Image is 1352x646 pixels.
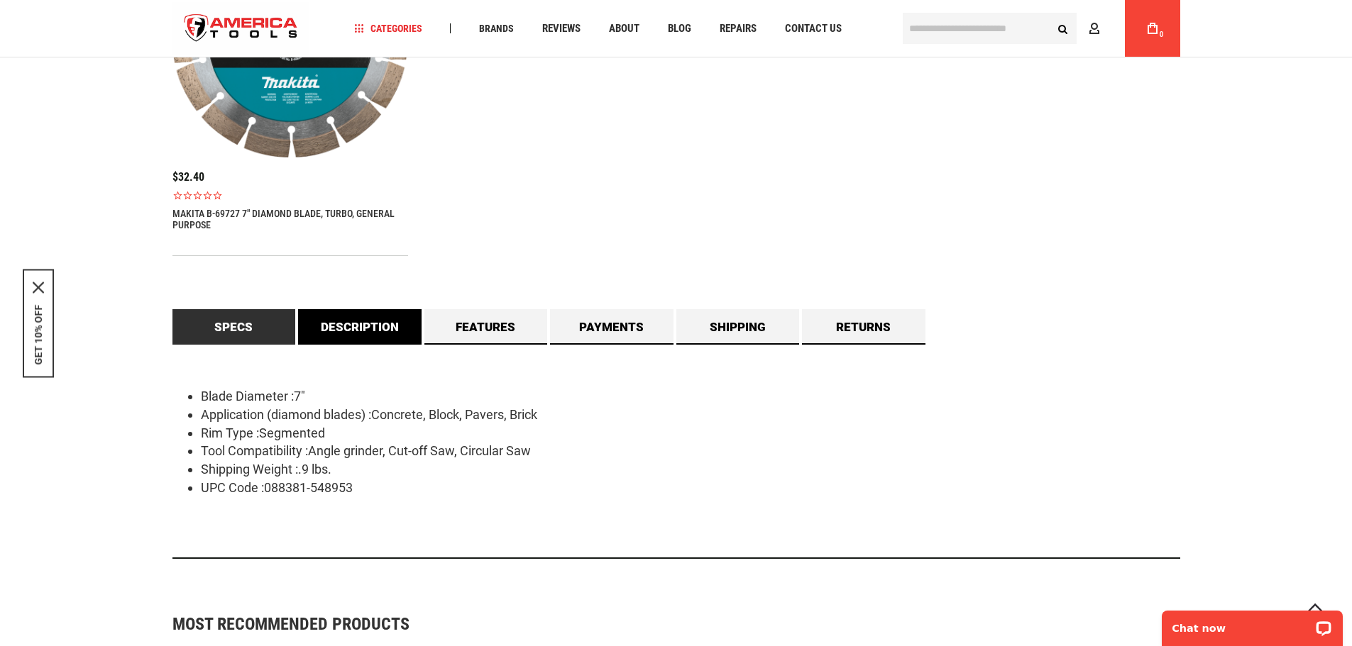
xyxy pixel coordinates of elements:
[536,19,587,38] a: Reviews
[33,282,44,293] button: Close
[348,19,429,38] a: Categories
[201,406,1180,424] li: Application (diamond blades) :Concrete, Block, Pavers, Brick
[201,424,1180,442] li: Rim Type :Segmented
[172,208,409,230] a: MAKITA B-69727 7" DIAMOND BLADE, TURBO, GENERAL PURPOSE
[172,616,1131,633] strong: Most Recommended Products
[779,19,848,38] a: Contact Us
[33,304,44,364] button: GET 10% OFF
[785,23,842,34] span: Contact Us
[550,309,674,345] a: Payments
[201,442,1180,460] li: Tool Compatibility :Angle grinder, Cut-off Saw, Circular Saw
[298,309,422,345] a: Description
[1160,30,1164,38] span: 0
[479,23,514,33] span: Brands
[676,309,800,345] a: Shipping
[603,19,646,38] a: About
[172,309,296,345] a: Specs
[201,460,1180,479] li: Shipping Weight :.9 lbs.
[713,19,763,38] a: Repairs
[201,479,1180,497] li: UPC Code :088381-548953
[542,23,581,34] span: Reviews
[661,19,698,38] a: Blog
[172,170,204,184] span: $32.40
[172,2,310,55] a: store logo
[1050,15,1077,42] button: Search
[609,23,639,34] span: About
[668,23,691,34] span: Blog
[172,190,409,201] span: Rated 0.0 out of 5 stars 0 reviews
[201,387,1180,406] li: Blade Diameter :7"
[354,23,422,33] span: Categories
[172,2,310,55] img: America Tools
[33,282,44,293] svg: close icon
[473,19,520,38] a: Brands
[1153,601,1352,646] iframe: LiveChat chat widget
[720,23,757,34] span: Repairs
[424,309,548,345] a: Features
[802,309,925,345] a: Returns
